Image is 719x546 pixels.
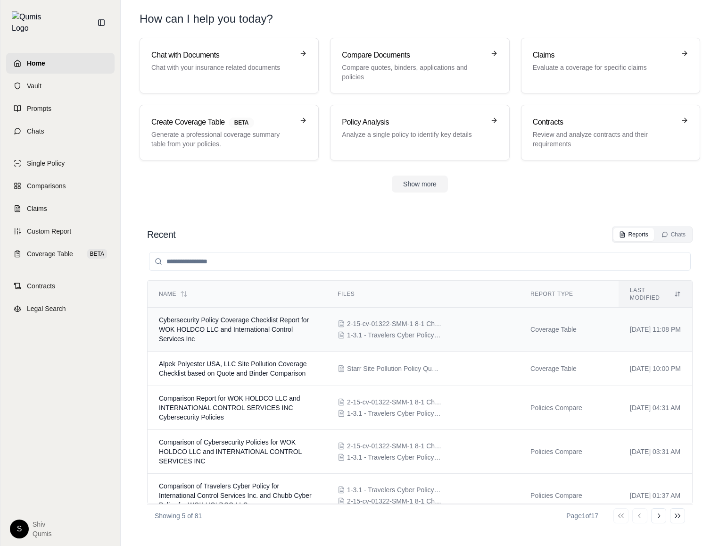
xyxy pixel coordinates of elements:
[342,63,484,82] p: Compare quotes, binders, applications and policies
[27,304,66,313] span: Legal Search
[159,290,315,298] div: Name
[27,227,71,236] span: Custom Report
[6,53,115,74] a: Home
[159,395,300,421] span: Comparison Report for WOK HOLDCO LLC and INTERNATIONAL CONTROL SERVICES INC Cybersecurity Policies
[630,286,681,302] div: Last modified
[613,228,654,241] button: Reports
[533,63,675,72] p: Evaluate a coverage for specific claims
[519,386,619,430] td: Policies Compare
[33,529,51,538] span: Qumis
[330,105,509,160] a: Policy AnalysisAnalyze a single policy to identify key details
[6,198,115,219] a: Claims
[347,409,441,418] span: 1-3.1 - Travelers Cyber Policy40.pdf
[342,50,484,61] h3: Compare Documents
[27,159,65,168] span: Single Policy
[87,249,107,259] span: BETA
[342,130,484,139] p: Analyze a single policy to identify key details
[347,496,441,506] span: 2-15-cv-01322-SMM-1 8-1 Chubb Cyber2.pdf
[6,153,115,174] a: Single Policy
[159,360,307,377] span: Alpek Polyester USA, LLC Site Pollution Coverage Checklist based on Quote and Binder Comparison
[151,130,294,149] p: Generate a professional coverage summary table from your policies.
[27,81,41,91] span: Vault
[392,176,448,193] button: Show more
[519,430,619,474] td: Policies Compare
[6,176,115,196] a: Comparisons
[159,438,302,465] span: Comparison of Cybersecurity Policies for WOK HOLDCO LLC and INTERNATIONAL CONTROL SERVICES INC
[27,126,44,136] span: Chats
[533,130,675,149] p: Review and analyze contracts and their requirements
[347,397,441,407] span: 2-15-cv-01322-SMM-1 8-1 Chubb Cyber2.pdf
[347,319,441,328] span: 2-15-cv-01322-SMM-1 8-1 Chubb Cyber2.pdf
[6,298,115,319] a: Legal Search
[159,482,312,509] span: Comparison of Travelers Cyber Policy for International Control Services Inc. and Chubb Cyber Poli...
[326,281,519,308] th: Files
[94,15,109,30] button: Collapse sidebar
[619,231,648,238] div: Reports
[519,352,619,386] td: Coverage Table
[619,474,692,518] td: [DATE] 01:37 AM
[12,11,47,34] img: Qumis Logo
[27,59,45,68] span: Home
[619,308,692,352] td: [DATE] 11:08 PM
[6,276,115,296] a: Contracts
[347,485,441,495] span: 1-3.1 - Travelers Cyber Policy40.pdf
[159,316,309,343] span: Cybersecurity Policy Coverage Checklist Report for WOK HOLDCO LLC and International Control Servi...
[27,204,47,213] span: Claims
[10,520,29,538] div: S
[27,181,66,191] span: Comparisons
[347,453,441,462] span: 1-3.1 - Travelers Cyber Policy40.pdf
[33,520,51,529] span: Shiv
[661,231,686,238] div: Chats
[27,281,55,291] span: Contracts
[140,11,700,26] h1: How can I help you today?
[140,105,319,160] a: Create Coverage TableBETAGenerate a professional coverage summary table from your policies.
[330,38,509,93] a: Compare DocumentsCompare quotes, binders, applications and policies
[6,244,115,264] a: Coverage TableBETA
[6,221,115,242] a: Custom Report
[342,117,484,128] h3: Policy Analysis
[140,38,319,93] a: Chat with DocumentsChat with your insurance related documents
[347,364,441,373] span: Starr Site Pollution Policy Quote vs. Binder Comparison (V1).pdf
[155,511,202,521] p: Showing 5 of 81
[229,118,254,128] span: BETA
[619,386,692,430] td: [DATE] 04:31 AM
[147,228,175,241] h2: Recent
[521,38,700,93] a: ClaimsEvaluate a coverage for specific claims
[533,117,675,128] h3: Contracts
[347,330,441,340] span: 1-3.1 - Travelers Cyber Policy40.pdf
[6,98,115,119] a: Prompts
[6,121,115,142] a: Chats
[519,474,619,518] td: Policies Compare
[566,511,598,521] div: Page 1 of 17
[519,281,619,308] th: Report Type
[27,249,73,259] span: Coverage Table
[151,63,294,72] p: Chat with your insurance related documents
[619,430,692,474] td: [DATE] 03:31 AM
[6,76,115,96] a: Vault
[656,228,691,241] button: Chats
[151,117,294,128] h3: Create Coverage Table
[619,352,692,386] td: [DATE] 10:00 PM
[519,308,619,352] td: Coverage Table
[27,104,51,113] span: Prompts
[533,50,675,61] h3: Claims
[521,105,700,160] a: ContractsReview and analyze contracts and their requirements
[347,441,441,451] span: 2-15-cv-01322-SMM-1 8-1 Chubb Cyber2.pdf
[151,50,294,61] h3: Chat with Documents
